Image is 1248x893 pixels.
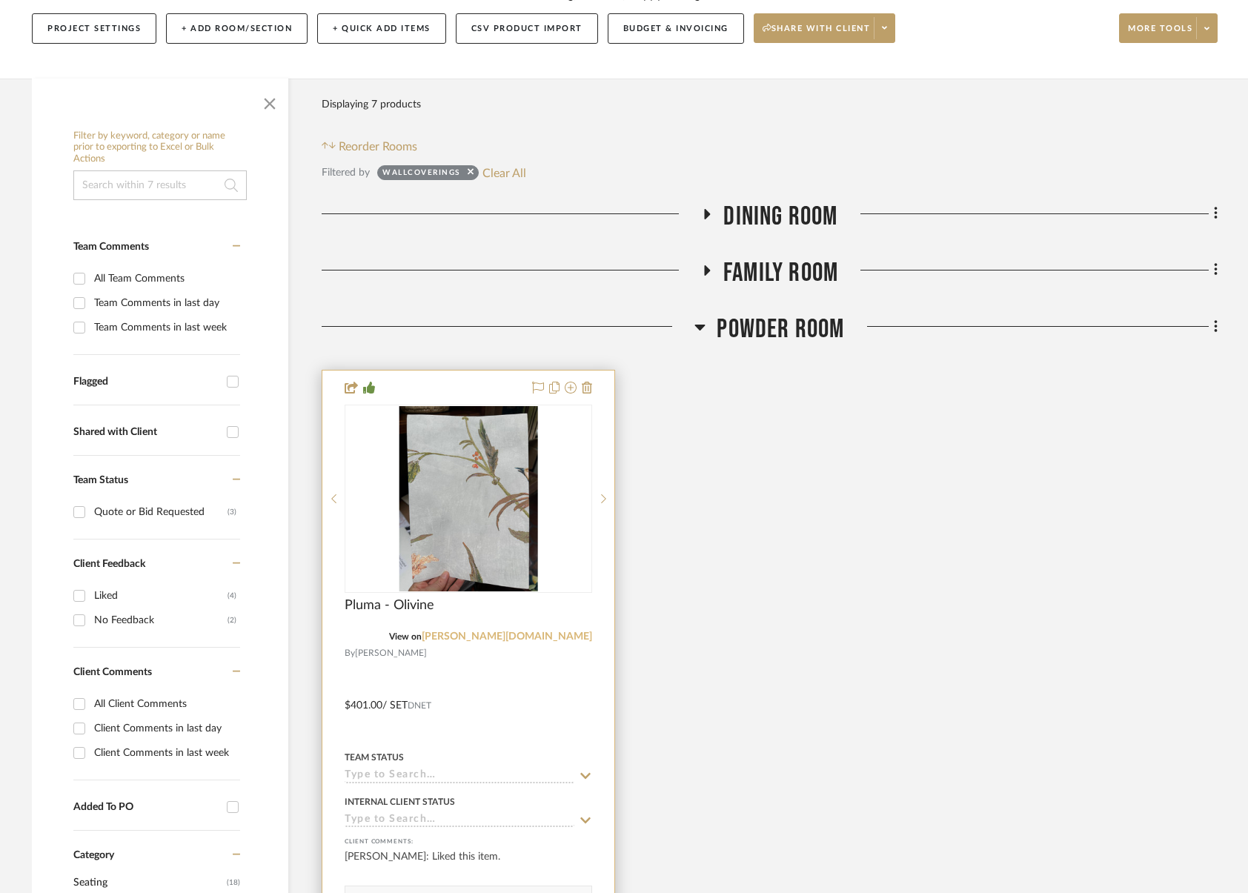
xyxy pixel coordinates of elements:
div: Added To PO [73,801,219,814]
div: Liked [94,584,228,608]
div: 0 [345,405,591,592]
h6: Filter by keyword, category or name prior to exporting to Excel or Bulk Actions [73,130,247,165]
span: View on [389,632,422,641]
span: Pluma - Olivine [345,597,434,614]
div: Team Comments in last day [94,291,236,315]
div: Filtered by [322,165,370,181]
button: Share with client [754,13,896,43]
div: Quote or Bid Requested [94,500,228,524]
div: No Feedback [94,608,228,632]
div: All Team Comments [94,267,236,291]
button: Reorder Rooms [322,138,417,156]
input: Search within 7 results [73,170,247,200]
span: Client Comments [73,667,152,677]
span: Family Room [723,257,838,289]
button: Clear All [482,163,526,182]
div: Internal Client Status [345,795,455,809]
button: + Quick Add Items [317,13,446,44]
button: Close [255,86,285,116]
span: Team Status [73,475,128,485]
img: Pluma - Olivine [399,406,538,591]
button: Project Settings [32,13,156,44]
div: (4) [228,584,236,608]
div: Wallcoverings [382,167,460,182]
input: Type to Search… [345,814,574,828]
div: Flagged [73,376,219,388]
div: Displaying 7 products [322,90,421,119]
div: Team Comments in last week [94,316,236,339]
span: By [345,646,355,660]
span: Client Feedback [73,559,145,569]
button: Budget & Invoicing [608,13,744,44]
button: CSV Product Import [456,13,598,44]
div: (2) [228,608,236,632]
span: Team Comments [73,242,149,252]
span: Dining Room [723,201,837,233]
span: Category [73,849,114,862]
span: Reorder Rooms [339,138,417,156]
div: Shared with Client [73,426,219,439]
div: All Client Comments [94,692,236,716]
div: Team Status [345,751,404,764]
div: (3) [228,500,236,524]
div: [PERSON_NAME]: Liked this item. [345,849,592,879]
input: Type to Search… [345,769,574,783]
span: Powder Room [717,313,844,345]
div: Client Comments in last day [94,717,236,740]
span: More tools [1128,23,1192,45]
span: [PERSON_NAME] [355,646,427,660]
a: [PERSON_NAME][DOMAIN_NAME] [422,631,592,642]
div: Client Comments in last week [94,741,236,765]
span: Share with client [763,23,871,45]
button: More tools [1119,13,1218,43]
button: + Add Room/Section [166,13,308,44]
